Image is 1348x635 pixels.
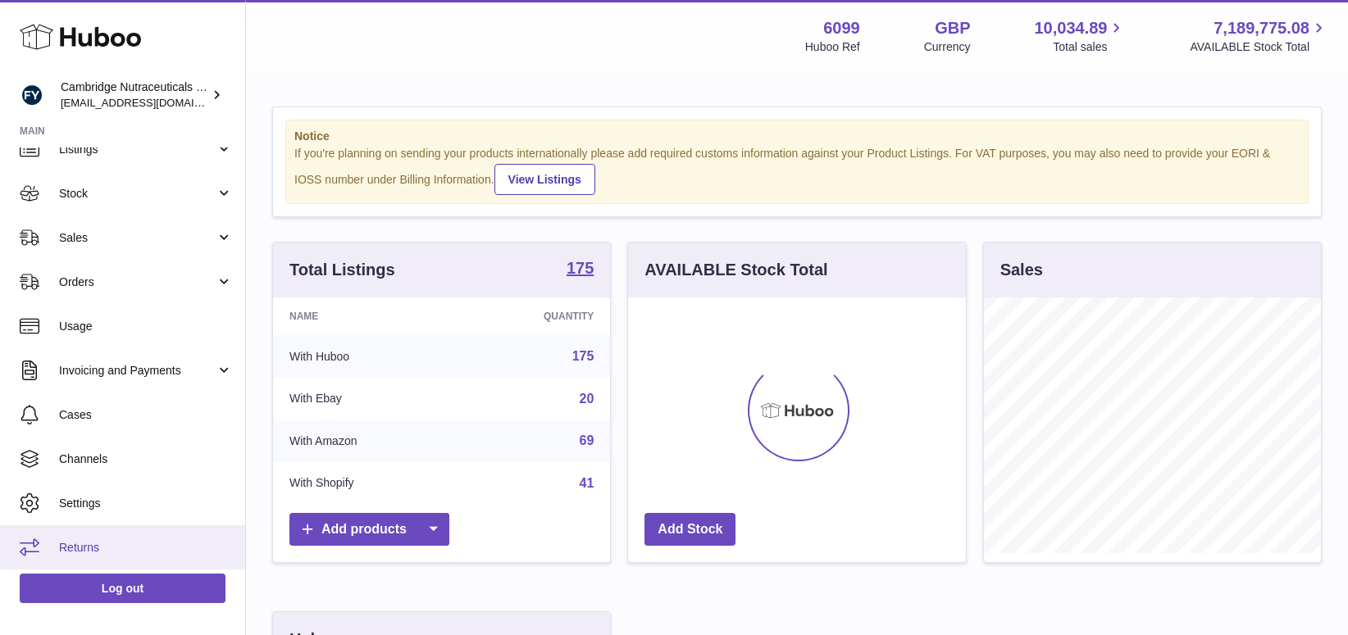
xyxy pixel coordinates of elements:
span: Channels [59,451,233,467]
span: 10,034.89 [1034,17,1107,39]
a: 7,189,775.08 AVAILABLE Stock Total [1190,17,1328,55]
a: 175 [572,349,594,363]
img: huboo@camnutra.com [20,83,44,107]
span: [EMAIL_ADDRESS][DOMAIN_NAME] [61,96,241,109]
span: Settings [59,496,233,511]
td: With Ebay [273,378,458,420]
td: With Shopify [273,462,458,505]
a: 10,034.89 Total sales [1034,17,1126,55]
div: If you're planning on sending your products internationally please add required customs informati... [294,146,1300,195]
td: With Huboo [273,335,458,378]
span: Sales [59,230,216,246]
a: Add Stock [644,513,735,547]
span: AVAILABLE Stock Total [1190,39,1328,55]
span: Cases [59,407,233,423]
a: 20 [580,392,594,406]
a: Add products [289,513,449,547]
span: Listings [59,142,216,157]
a: 175 [567,260,594,279]
strong: 6099 [823,17,860,39]
th: Quantity [458,297,610,335]
th: Name [273,297,458,335]
span: 7,189,775.08 [1214,17,1309,39]
a: Log out [20,574,225,603]
div: Currency [924,39,971,55]
h3: Sales [1000,259,1043,281]
td: With Amazon [273,420,458,462]
strong: GBP [935,17,970,39]
a: 41 [580,476,594,490]
h3: AVAILABLE Stock Total [644,259,827,281]
span: Orders [59,274,216,290]
strong: 175 [567,260,594,276]
h3: Total Listings [289,259,395,281]
a: 69 [580,433,594,447]
span: Invoicing and Payments [59,363,216,379]
span: Stock [59,186,216,202]
span: Total sales [1053,39,1126,55]
strong: Notice [294,129,1300,144]
div: Huboo Ref [805,39,860,55]
span: Returns [59,540,233,556]
a: View Listings [494,164,595,195]
span: Usage [59,319,233,334]
div: Cambridge Nutraceuticals Ltd [61,79,208,111]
